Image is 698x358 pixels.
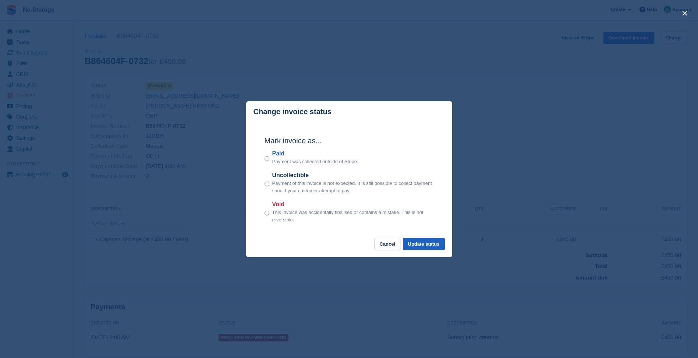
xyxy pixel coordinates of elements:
h2: Mark invoice as... [265,135,434,146]
p: Change invoice status [254,108,332,116]
p: Payment of this invoice is not expected. It is still possible to collect payment should your cust... [272,180,434,194]
button: Update status [403,238,445,250]
label: Paid [272,149,358,158]
label: Uncollectible [272,171,434,180]
p: Payment was collected outside of Stripe. [272,158,358,165]
label: Void [272,200,434,209]
button: Cancel [374,238,400,250]
p: This invoice was accidentally finalised or contains a mistake. This is not reversible. [272,209,434,223]
button: close [679,7,691,19]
